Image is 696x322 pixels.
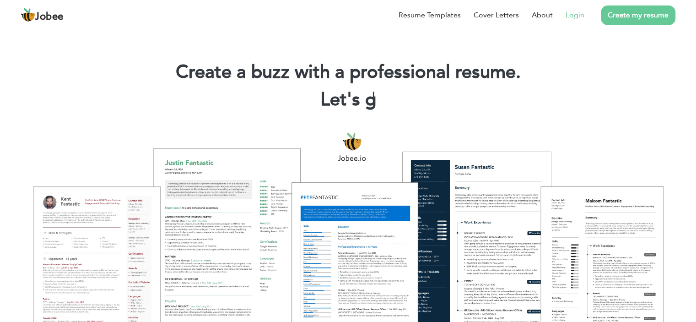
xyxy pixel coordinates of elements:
[566,10,584,21] a: Login
[365,87,376,112] span: g
[601,5,675,25] a: Create my resume
[35,12,64,22] span: Jobee
[532,10,553,21] a: About
[399,10,461,21] a: Resume Templates
[372,87,376,112] span: |
[14,60,682,84] h1: Create a buzz with a professional resume.
[14,88,682,112] h2: Let's
[474,10,519,21] a: Cover Letters
[21,8,35,22] img: jobee.io
[21,8,64,22] a: Jobee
